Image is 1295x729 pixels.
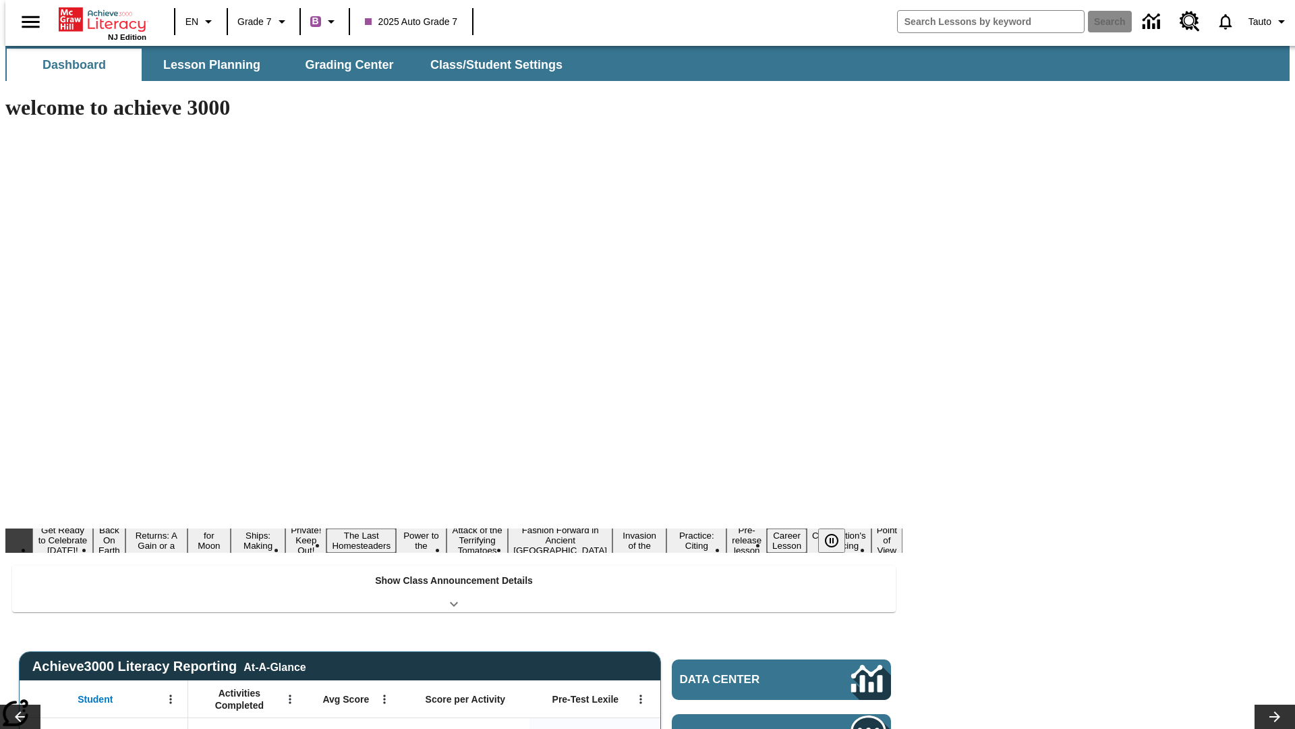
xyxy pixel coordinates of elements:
button: Language: EN, Select a language [179,9,223,34]
button: Slide 14 Career Lesson [767,529,807,553]
span: EN [185,15,198,29]
button: Slide 7 The Last Homesteaders [326,529,396,553]
a: Data Center [1134,3,1172,40]
a: Resource Center, Will open in new tab [1172,3,1208,40]
span: Student [78,693,113,705]
button: Lesson carousel, Next [1255,705,1295,729]
button: Slide 11 The Invasion of the Free CD [612,518,666,563]
span: Activities Completed [195,687,284,711]
span: Avg Score [322,693,369,705]
button: Slide 5 Cruise Ships: Making Waves [231,518,285,563]
button: Open Menu [374,689,395,709]
button: Lesson Planning [144,49,279,81]
button: Profile/Settings [1243,9,1295,34]
button: Slide 1 Get Ready to Celebrate Juneteenth! [32,523,93,558]
span: 2025 Auto Grade 7 [365,15,458,29]
div: SubNavbar [5,49,575,81]
button: Slide 4 Time for Moon Rules? [188,518,231,563]
a: Data Center [672,659,891,700]
button: Slide 6 Private! Keep Out! [285,523,326,558]
button: Class/Student Settings [420,49,573,81]
span: Data Center [680,673,806,686]
button: Open Menu [280,689,300,709]
span: Grade 7 [237,15,272,29]
span: Pre-Test Lexile [552,693,619,705]
button: Slide 16 Point of View [871,523,902,558]
button: Open Menu [161,689,181,709]
button: Open Menu [631,689,651,709]
div: Home [59,5,146,41]
button: Slide 15 The Constitution's Balancing Act [807,518,871,563]
div: Pause [818,529,859,553]
button: Slide 9 Attack of the Terrifying Tomatoes [447,523,508,558]
a: Home [59,6,146,33]
button: Boost Class color is purple. Change class color [305,9,345,34]
button: Slide 12 Mixed Practice: Citing Evidence [666,518,726,563]
button: Slide 10 Fashion Forward in Ancient Rome [508,523,612,558]
button: Slide 2 Back On Earth [93,523,125,558]
div: At-A-Glance [243,659,306,674]
button: Pause [818,529,845,553]
button: Grade: Grade 7, Select a grade [232,9,295,34]
button: Grading Center [282,49,417,81]
p: Show Class Announcement Details [375,574,533,588]
button: Slide 13 Pre-release lesson [726,523,767,558]
span: NJ Edition [108,33,146,41]
button: Open side menu [11,2,51,42]
span: Tauto [1248,15,1271,29]
div: SubNavbar [5,46,1290,81]
button: Dashboard [7,49,142,81]
input: search field [898,11,1084,32]
div: Show Class Announcement Details [12,566,896,612]
span: B [312,13,319,30]
a: Notifications [1208,4,1243,39]
button: Slide 8 Solar Power to the People [396,518,447,563]
span: Score per Activity [426,693,506,705]
span: Achieve3000 Literacy Reporting [32,659,306,674]
button: Slide 3 Free Returns: A Gain or a Drain? [125,518,188,563]
h1: welcome to achieve 3000 [5,95,902,120]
